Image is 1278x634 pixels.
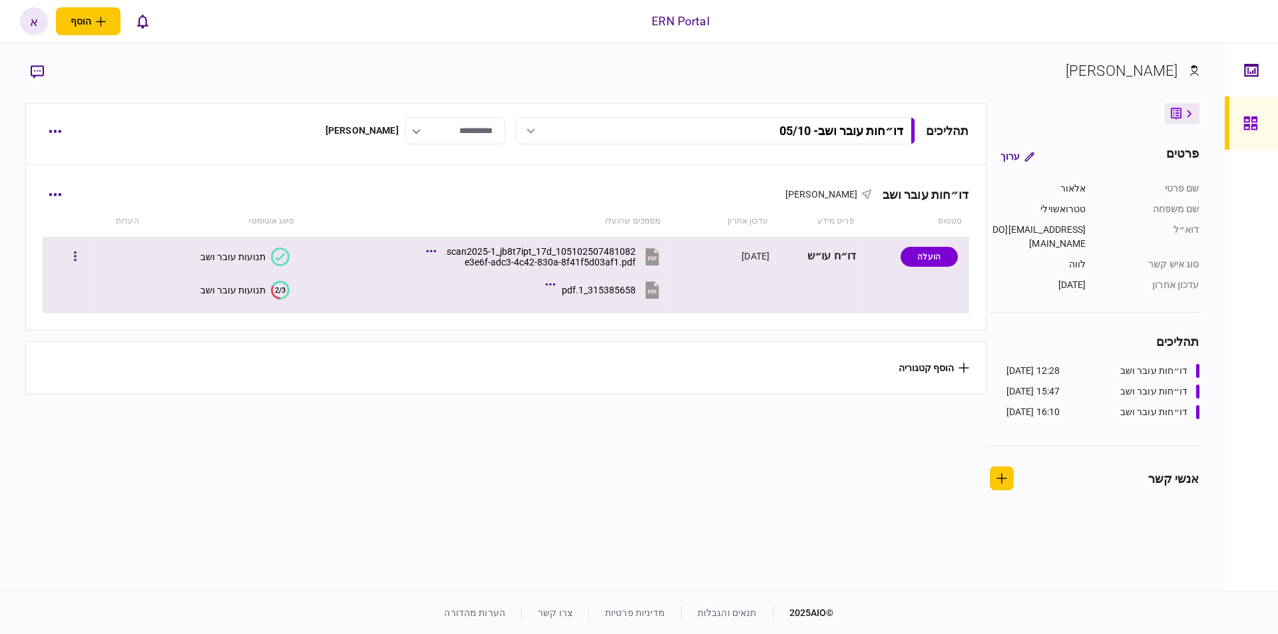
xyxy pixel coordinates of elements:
button: תנועות עובר ושב [200,247,290,266]
th: פריט מידע [775,206,861,237]
div: עדכון אחרון [1100,278,1199,292]
div: שם משפחה [1100,202,1199,216]
div: דוא״ל [1100,223,1199,251]
button: דו״חות עובר ושב- 05/10 [516,117,915,144]
a: דו״חות עובר ושב12:28 [DATE] [1006,364,1199,378]
div: שם פרטי [1100,182,1199,196]
div: 12:28 [DATE] [1006,364,1060,378]
button: א [20,7,48,35]
div: 15:47 [DATE] [1006,385,1060,398]
th: מסמכים שהועלו [301,206,667,237]
div: טטרואשוילי [990,202,1086,216]
button: 105102507481082_scan2025-1_jb8t7ipt_17de3e6f-adc3-4c42-830a-8f41f5d03af1.pdf [429,241,662,271]
a: צרו קשר [538,607,572,618]
button: 2/3תנועות עובר ושב [200,281,290,299]
div: דו״חות עובר ושב [872,188,969,202]
div: הועלה [901,247,958,267]
div: [DATE] [742,249,769,263]
button: 315385658_1.pdf [548,275,662,305]
div: דו״חות עובר ושב - 05/10 [779,124,903,138]
div: לווה [990,257,1086,271]
a: מדיניות פרטיות [605,607,665,618]
th: סטטוס [861,206,968,237]
div: פרטים [1166,144,1199,168]
div: [PERSON_NAME] [1066,60,1178,82]
div: 16:10 [DATE] [1006,405,1060,419]
div: © 2025 AIO [773,606,834,620]
div: תנועות עובר ושב [200,251,266,262]
text: 2/3 [275,285,286,294]
button: ערוך [990,144,1045,168]
button: הוסף קטגוריה [899,363,969,373]
a: דו״חות עובר ושב16:10 [DATE] [1006,405,1199,419]
a: תנאים והגבלות [698,607,757,618]
div: 315385658_1.pdf [562,285,636,295]
span: [PERSON_NAME] [785,189,858,200]
div: ERN Portal [652,13,709,30]
div: תהליכים [926,122,969,140]
div: [PERSON_NAME] [325,124,399,138]
th: עדכון אחרון [667,206,774,237]
a: דו״חות עובר ושב15:47 [DATE] [1006,385,1199,398]
div: אלאור [990,182,1086,196]
div: דו״חות עובר ושב [1120,364,1188,378]
div: דו״חות עובר ושב [1120,405,1188,419]
button: פתח תפריט להוספת לקוח [56,7,120,35]
div: תהליכים [990,333,1199,351]
div: דו״ח עו״ש [779,241,856,271]
div: דו״חות עובר ושב [1120,385,1188,398]
th: הערות [93,206,146,237]
div: [EMAIL_ADDRESS][DOMAIN_NAME] [990,223,1086,251]
div: סוג איש קשר [1100,257,1199,271]
a: הערות מהדורה [444,607,505,618]
div: אנשי קשר [1148,470,1199,488]
div: 105102507481082_scan2025-1_jb8t7ipt_17de3e6f-adc3-4c42-830a-8f41f5d03af1.pdf [443,246,636,267]
button: פתח רשימת התראות [128,7,156,35]
th: סיווג אוטומטי [146,206,301,237]
div: [DATE] [990,278,1086,292]
div: תנועות עובר ושב [200,285,266,295]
